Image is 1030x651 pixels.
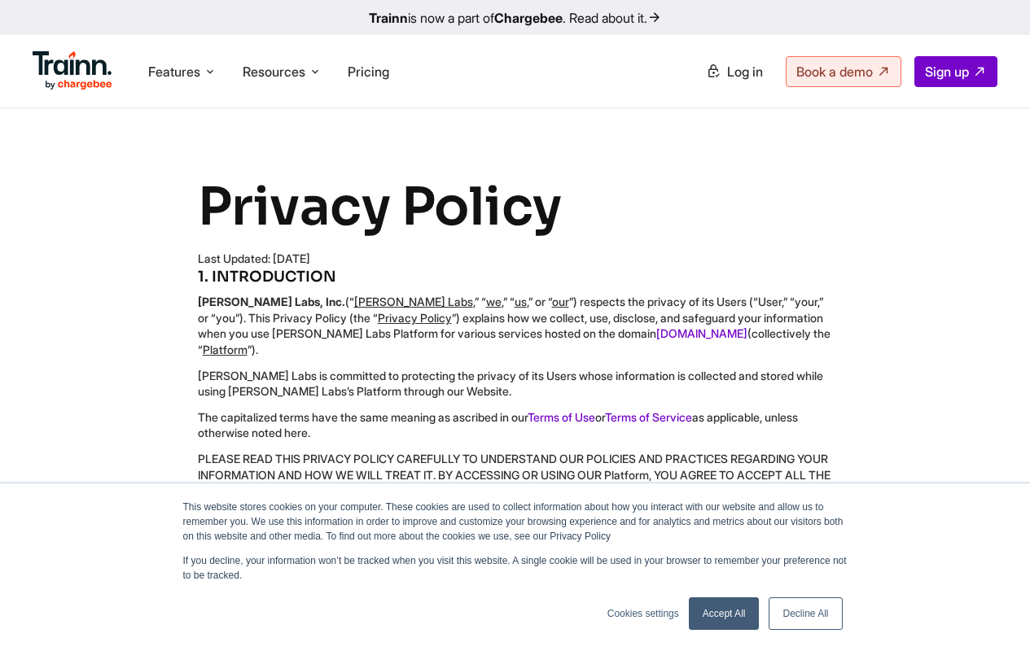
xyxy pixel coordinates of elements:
p: (“ ,” “ ,” “ ,” or “ ”) respects the privacy of its Users (“User,” “your,” or “you”). This Privac... [198,294,833,357]
b: [PERSON_NAME] Labs, Inc. [198,295,345,308]
span: Log in [727,63,763,80]
b: Chargebee [494,10,563,26]
div: Last Updated: [DATE] [198,251,833,267]
p: [PERSON_NAME] Labs is committed to protecting the privacy of its Users whose information is colle... [198,368,833,400]
h5: 1. INTRODUCTION [198,267,833,287]
u: we [486,295,502,308]
h1: Privacy Policy [198,174,833,241]
a: Cookies settings [607,606,679,621]
a: Log in [696,57,773,86]
a: Terms of Service [605,410,692,424]
a: Terms of Use [528,410,595,424]
p: The capitalized terms have the same meaning as ascribed in our or as applicable, unless otherwise... [198,409,833,441]
u: [PERSON_NAME] Labs [354,295,473,308]
u: Platform [203,343,248,356]
span: Resources [243,63,305,81]
a: Decline All [769,597,842,630]
a: Book a demo [786,56,901,87]
span: Book a demo [796,63,873,80]
img: Trainn Logo [33,51,112,90]
span: Features [148,63,200,81]
a: Sign up [914,56,997,87]
u: our [552,295,569,308]
a: [DOMAIN_NAME] [656,326,747,340]
span: Sign up [925,63,969,80]
u: Privacy Policy [378,311,452,325]
p: PLEASE READ THIS PRIVACY POLICY CAREFULLY TO UNDERSTAND OUR POLICIES AND PRACTICES REGARDING YOUR... [198,451,833,531]
a: Pricing [348,63,389,80]
p: If you decline, your information won’t be tracked when you visit this website. A single cookie wi... [183,553,848,583]
a: Accept All [689,597,760,630]
u: us [515,295,527,308]
p: This website stores cookies on your computer. These cookies are used to collect information about... [183,500,848,544]
b: Trainn [369,10,408,26]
